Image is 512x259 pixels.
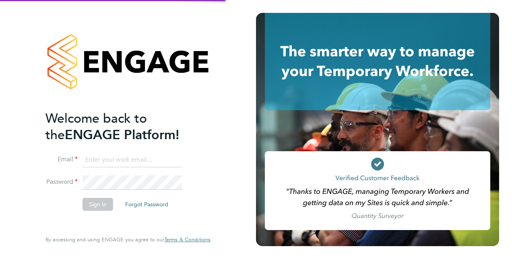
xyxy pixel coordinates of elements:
[45,155,78,164] label: Email
[164,236,211,243] a: Terms & Conditions
[119,198,175,211] button: Forgot Password
[45,110,202,143] h2: ENGAGE Platform!
[45,236,211,243] span: By accessing and using ENGAGE you agree to our
[83,153,182,167] input: Enter your work email...
[164,236,211,243] span: Terms & Conditions
[45,178,78,186] label: Password
[83,198,113,211] button: Sign In
[45,111,147,143] span: Welcome back to the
